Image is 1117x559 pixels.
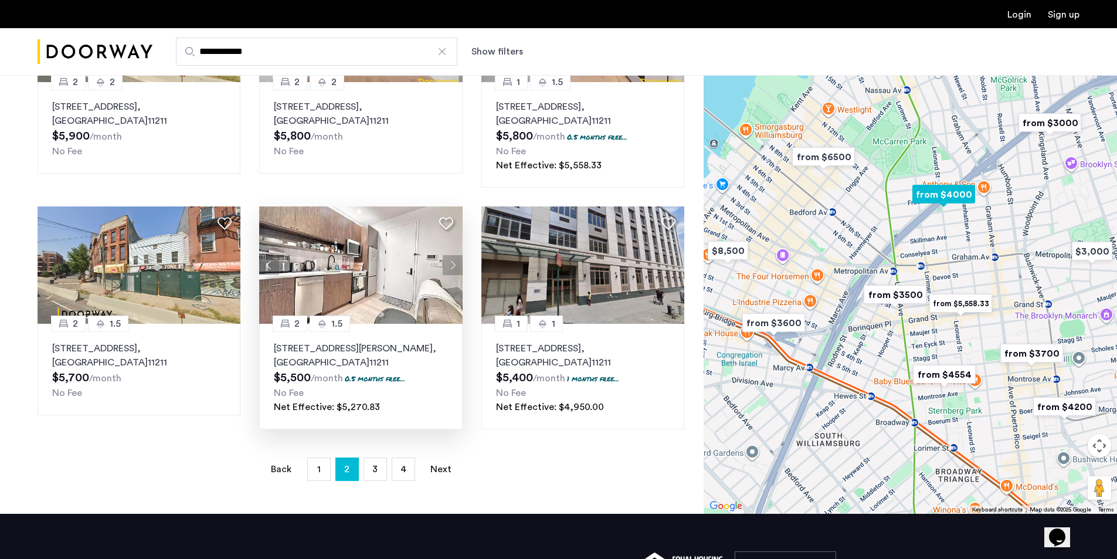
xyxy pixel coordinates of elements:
[496,130,533,142] span: $5,800
[517,317,520,331] span: 1
[73,317,78,331] span: 2
[471,45,523,59] button: Show or hide filters
[481,206,685,324] img: 2014_638514928600667352.jpeg
[991,336,1072,371] div: from $3700
[1088,476,1111,500] button: Drag Pegman onto the map to open Street View
[552,75,563,89] span: 1.5
[331,75,337,89] span: 2
[972,506,1023,514] button: Keyboard shortcuts
[698,233,758,269] div: $8,500
[1044,512,1082,547] iframe: chat widget
[1048,10,1079,19] a: Registration
[38,458,684,481] nav: Pagination
[552,317,555,331] span: 1
[344,460,349,479] span: 2
[496,341,670,370] p: [STREET_ADDRESS] 11211
[481,324,684,429] a: 11[STREET_ADDRESS], [GEOGRAPHIC_DATA]112111 months free...No FeeNet Effective: $4,950.00
[496,161,602,170] span: Net Effective: $5,558.33
[89,374,121,383] sub: /month
[517,75,520,89] span: 1
[496,100,670,128] p: [STREET_ADDRESS] 11211
[707,499,745,514] a: Open this area in Google Maps (opens a new window)
[1009,105,1091,141] div: from $3000
[429,458,453,480] a: Next
[176,38,457,66] input: Apartment Search
[259,206,463,324] img: 2013_638513125495767813.jpeg
[331,317,342,331] span: 1.5
[274,388,304,398] span: No Fee
[400,465,406,474] span: 4
[1024,389,1105,425] div: from $4200
[52,388,82,398] span: No Fee
[783,139,864,175] div: from $6500
[38,324,240,415] a: 21.5[STREET_ADDRESS], [GEOGRAPHIC_DATA]11211No Fee
[52,341,226,370] p: [STREET_ADDRESS] 11211
[567,374,619,384] p: 1 months free...
[1098,506,1113,514] a: Terms
[311,374,343,383] sub: /month
[294,75,300,89] span: 2
[73,75,78,89] span: 2
[496,372,533,384] span: $5,400
[481,82,684,188] a: 11.5[STREET_ADDRESS], [GEOGRAPHIC_DATA]112110.5 months free...No FeeNet Effective: $5,558.33
[259,255,279,275] button: Previous apartment
[311,132,343,141] sub: /month
[920,286,1001,321] div: from $5,558.33
[903,177,984,212] div: from $4000
[1007,10,1031,19] a: Login
[317,465,321,474] span: 1
[52,372,89,384] span: $5,700
[274,147,304,156] span: No Fee
[259,82,462,174] a: 22[STREET_ADDRESS], [GEOGRAPHIC_DATA]11211No Fee
[110,317,121,331] span: 1.5
[496,388,526,398] span: No Fee
[1030,507,1091,513] span: Map data ©2025 Google
[38,82,240,174] a: 22[STREET_ADDRESS], [GEOGRAPHIC_DATA]11211No Fee
[274,130,311,142] span: $5,800
[52,130,90,142] span: $5,900
[110,75,115,89] span: 2
[274,402,380,412] span: Net Effective: $5,270.83
[294,317,300,331] span: 2
[52,100,226,128] p: [STREET_ADDRESS] 11211
[52,147,82,156] span: No Fee
[567,132,627,142] p: 0.5 months free...
[259,324,462,429] a: 21.5[STREET_ADDRESS][PERSON_NAME], [GEOGRAPHIC_DATA]112110.5 months free...No FeeNet Effective: $...
[443,255,463,275] button: Next apartment
[496,147,526,156] span: No Fee
[496,402,604,412] span: Net Effective: $4,950.00
[274,100,447,128] p: [STREET_ADDRESS] 11211
[533,132,565,141] sub: /month
[274,372,311,384] span: $5,500
[345,374,405,384] p: 0.5 months free...
[274,341,447,370] p: [STREET_ADDRESS][PERSON_NAME] 11211
[90,132,122,141] sub: /month
[1088,434,1111,458] button: Map camera controls
[733,305,814,341] div: from $3600
[38,30,152,74] img: logo
[707,499,745,514] img: Google
[533,374,565,383] sub: /month
[38,30,152,74] a: Cazamio Logo
[854,277,936,313] div: from $3500
[270,458,293,480] a: Back
[38,206,241,324] img: 360ac8f6-4482-47b0-bc3d-3cb89b569d10_638905200039138648.png
[904,357,985,392] div: from $4554
[372,465,378,474] span: 3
